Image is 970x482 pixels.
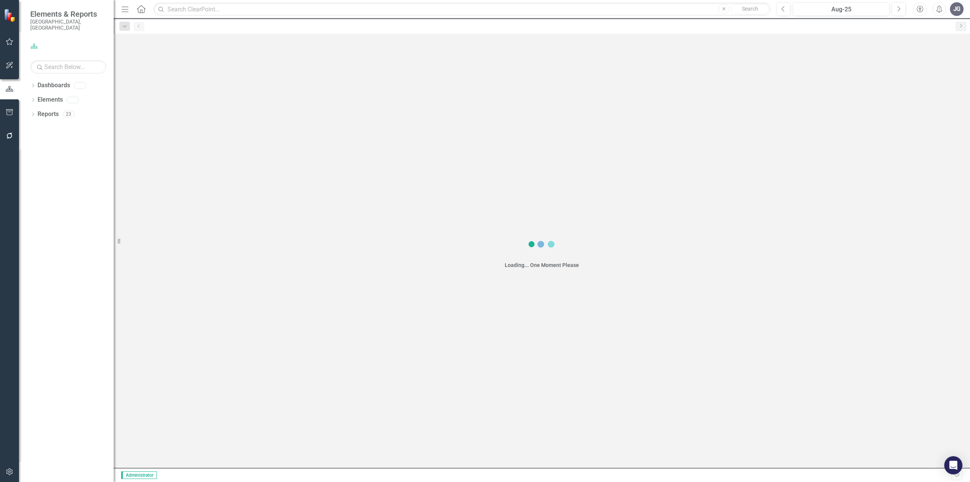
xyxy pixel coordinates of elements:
span: Administrator [121,471,157,479]
input: Search Below... [30,60,106,74]
div: 23 [63,111,75,118]
span: Elements & Reports [30,9,106,19]
span: Search [742,6,758,12]
div: Aug-25 [795,5,887,14]
input: Search ClearPoint... [153,3,771,16]
a: Elements [38,96,63,104]
div: Loading... One Moment Please [505,261,579,269]
button: Search [731,4,769,14]
a: Dashboards [38,81,70,90]
a: Reports [38,110,59,119]
button: Aug-25 [793,2,890,16]
div: Open Intercom Messenger [944,456,962,474]
small: [GEOGRAPHIC_DATA], [GEOGRAPHIC_DATA] [30,19,106,31]
img: ClearPoint Strategy [4,9,17,22]
button: JG [950,2,964,16]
